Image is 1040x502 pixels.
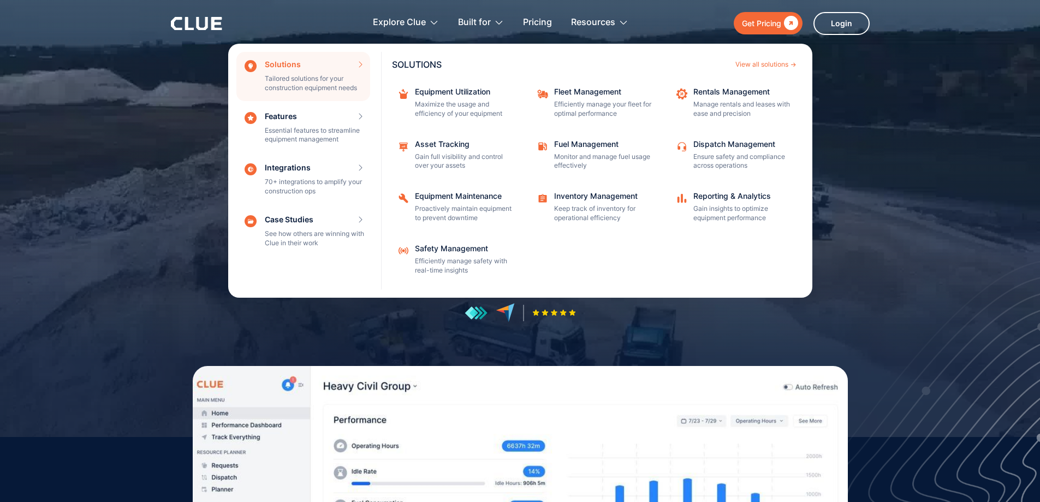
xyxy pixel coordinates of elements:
div: Rentals Management [693,88,792,96]
div: Explore Clue [373,5,439,40]
img: Maintenance management icon [397,140,409,152]
img: fleet fuel icon [537,140,549,152]
p: Gain full visibility and control over your assets [415,152,513,171]
p: Efficiently manage safety with real-time insights [415,257,513,275]
img: fleet repair icon [537,88,549,100]
a: Login [813,12,870,35]
p: Proactively maintain equipment to prevent downtime [415,204,513,223]
p: Keep track of inventory for operational efficiency [554,204,652,223]
div: Explore Clue [373,5,426,40]
div: Reporting & Analytics [693,192,792,200]
a: Pricing [523,5,552,40]
div: Equipment Utilization [415,88,513,96]
div: Equipment Maintenance [415,192,513,200]
div:  [781,16,798,30]
div: Fleet Management [554,88,652,96]
img: Safety Management [397,245,409,257]
div: Inventory Management [554,192,652,200]
a: Dispatch ManagementEnsure safety and compliance across operations [670,135,799,176]
img: reviews at getapp [465,306,488,320]
a: Equipment MaintenanceProactively maintain equipment to prevent downtime [392,187,520,228]
img: Repairing icon [397,192,409,204]
p: Efficiently manage your fleet for optimal performance [554,100,652,119]
div: View all solutions [735,61,788,68]
a: Asset TrackingGain full visibility and control over your assets [392,135,520,176]
div: Built for [458,5,504,40]
nav: Explore Clue [171,41,870,298]
img: repair icon image [676,88,688,100]
p: Manage rentals and leases with ease and precision [693,100,792,119]
a: Fuel ManagementMonitor and manage fuel usage effectively [531,135,659,176]
img: analytics icon [676,192,688,204]
div: Asset Tracking [415,140,513,148]
p: Maximize the usage and efficiency of your equipment [415,100,513,119]
div: Get Pricing [742,16,781,30]
img: Five-star rating icon [532,309,576,316]
a: Fleet ManagementEfficiently manage your fleet for optimal performance [531,82,659,124]
a: Safety ManagementEfficiently manage safety with real-time insights [392,239,520,281]
a: Get Pricing [734,12,803,34]
p: Gain insights to optimize equipment performance [693,204,792,223]
div: Fuel Management [554,140,652,148]
a: Inventory ManagementKeep track of inventory for operational efficiency [531,187,659,228]
div: Resources [571,5,615,40]
img: Task checklist icon [537,192,549,204]
p: Monitor and manage fuel usage effectively [554,152,652,171]
a: Reporting & AnalyticsGain insights to optimize equipment performance [670,187,799,228]
a: View all solutions [735,61,796,68]
a: Equipment UtilizationMaximize the usage and efficiency of your equipment [392,82,520,124]
p: Ensure safety and compliance across operations [693,152,792,171]
div: Resources [571,5,628,40]
img: reviews at capterra [496,303,515,322]
a: Rentals ManagementManage rentals and leases with ease and precision [670,82,799,124]
img: Customer support icon [676,140,688,152]
div: SOLUTIONS [392,60,730,69]
img: repairing box icon [397,88,409,100]
div: Built for [458,5,491,40]
div: Dispatch Management [693,140,792,148]
div: Safety Management [415,245,513,252]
